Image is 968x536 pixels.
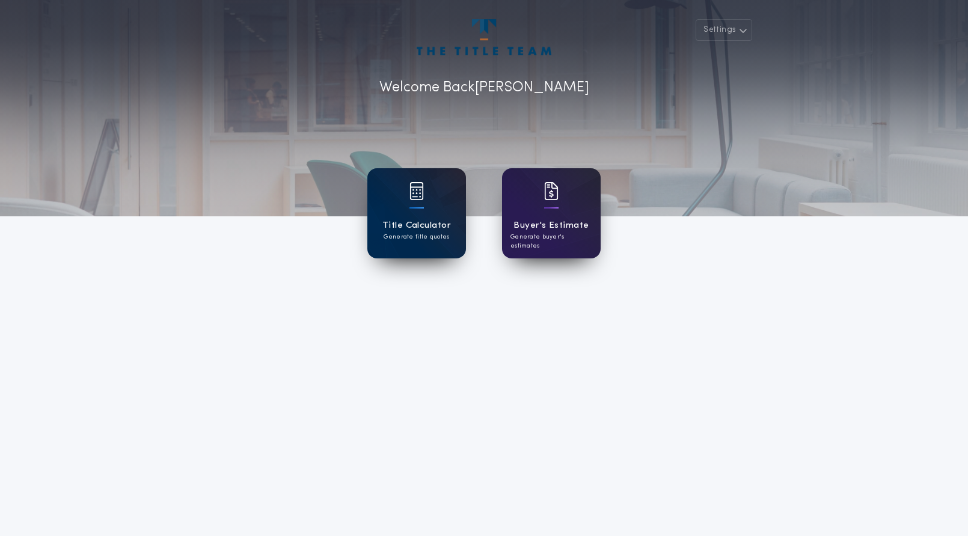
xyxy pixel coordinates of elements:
[502,168,601,258] a: card iconBuyer's EstimateGenerate buyer's estimates
[513,219,589,233] h1: Buyer's Estimate
[544,182,559,200] img: card icon
[384,233,449,242] p: Generate title quotes
[417,19,551,55] img: account-logo
[382,219,451,233] h1: Title Calculator
[367,168,466,258] a: card iconTitle CalculatorGenerate title quotes
[379,77,589,99] p: Welcome Back [PERSON_NAME]
[409,182,424,200] img: card icon
[510,233,592,251] p: Generate buyer's estimates
[696,19,752,41] button: Settings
